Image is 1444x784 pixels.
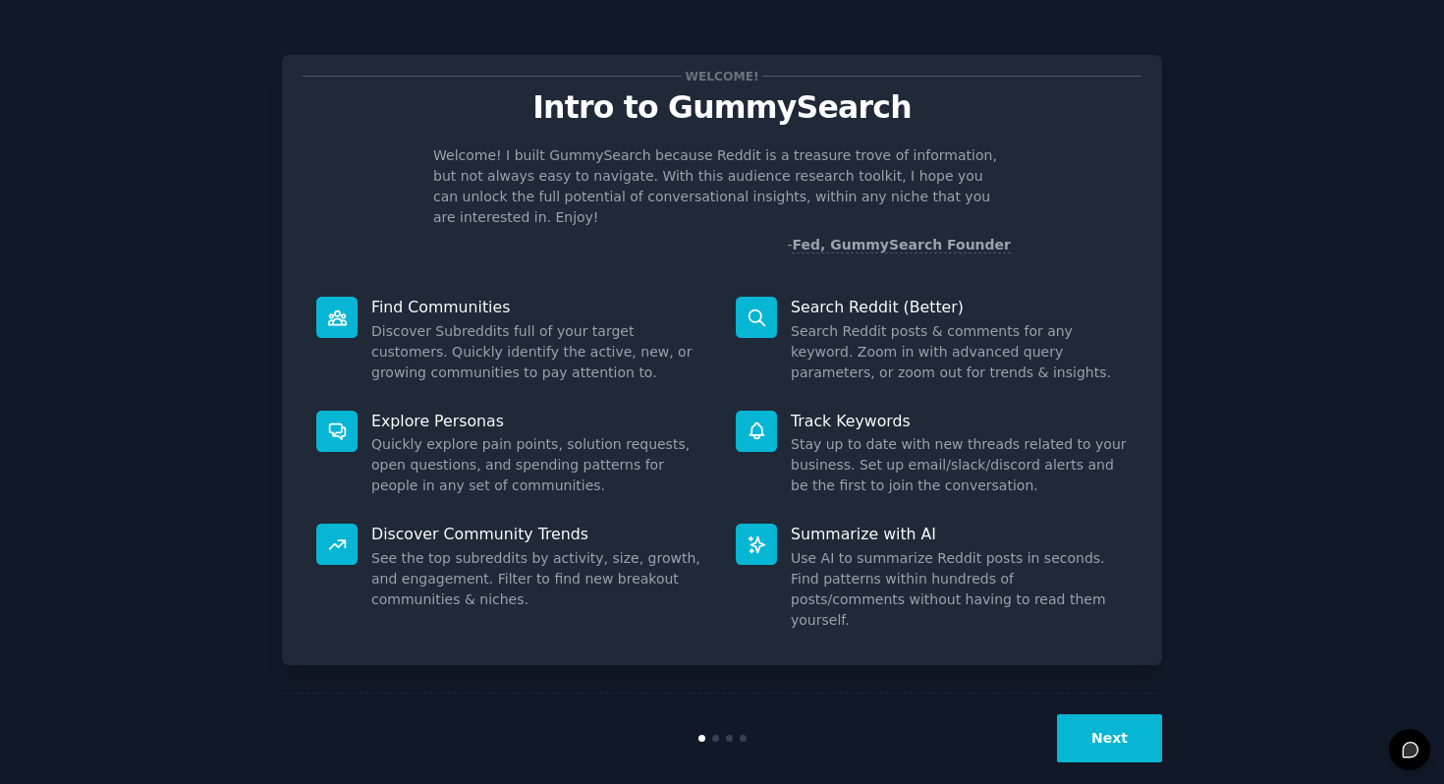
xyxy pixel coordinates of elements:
dd: Quickly explore pain points, solution requests, open questions, and spending patterns for people ... [371,434,708,496]
a: Fed, GummySearch Founder [792,237,1011,253]
p: Search Reddit (Better) [791,297,1128,317]
div: - [787,235,1011,255]
p: Discover Community Trends [371,524,708,544]
p: Intro to GummySearch [303,90,1141,125]
dd: Search Reddit posts & comments for any keyword. Zoom in with advanced query parameters, or zoom o... [791,321,1128,383]
dd: Stay up to date with new threads related to your business. Set up email/slack/discord alerts and ... [791,434,1128,496]
p: Track Keywords [791,411,1128,431]
p: Explore Personas [371,411,708,431]
span: Welcome! [682,66,762,86]
button: Next [1057,714,1162,762]
p: Find Communities [371,297,708,317]
dd: Use AI to summarize Reddit posts in seconds. Find patterns within hundreds of posts/comments with... [791,548,1128,631]
p: Summarize with AI [791,524,1128,544]
dd: Discover Subreddits full of your target customers. Quickly identify the active, new, or growing c... [371,321,708,383]
dd: See the top subreddits by activity, size, growth, and engagement. Filter to find new breakout com... [371,548,708,610]
p: Welcome! I built GummySearch because Reddit is a treasure trove of information, but not always ea... [433,145,1011,228]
